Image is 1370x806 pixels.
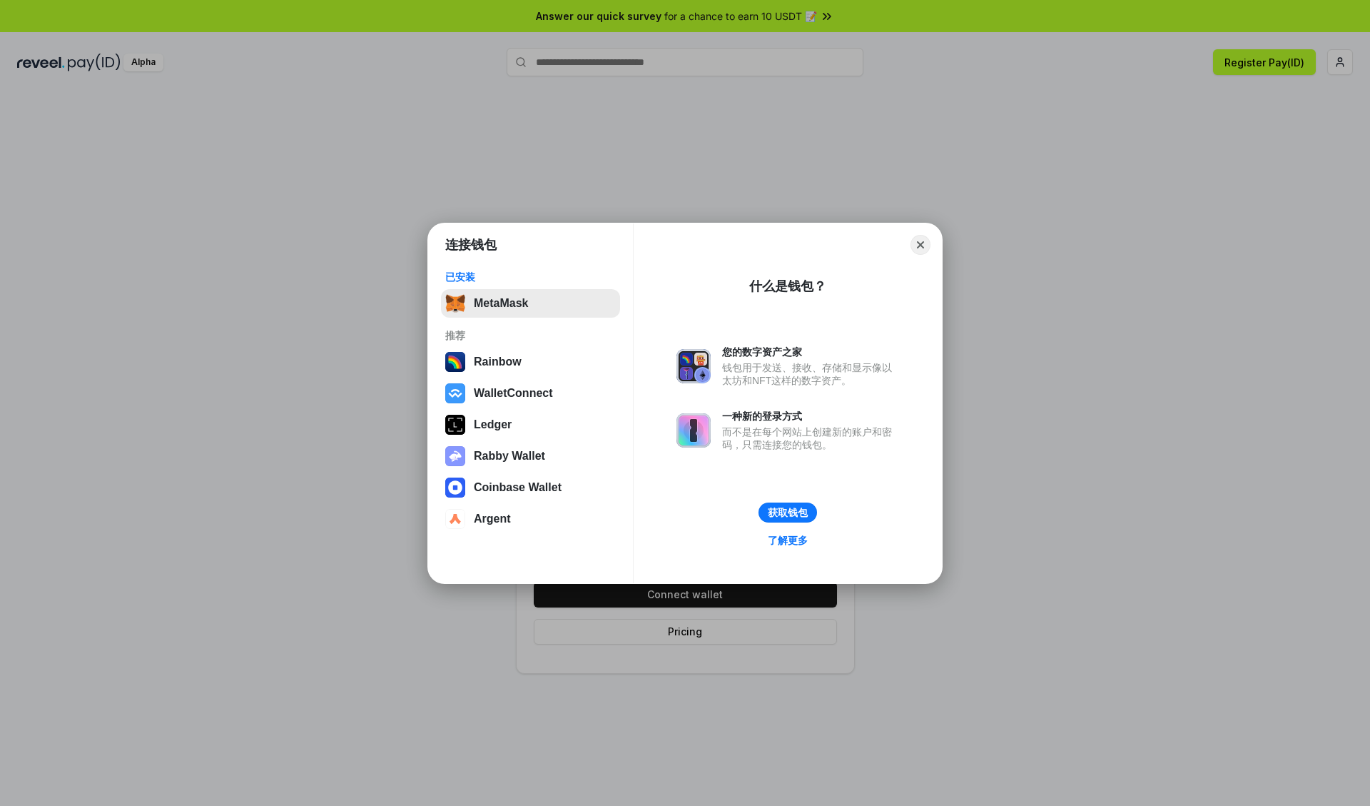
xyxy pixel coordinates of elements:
[722,346,899,358] div: 您的数字资产之家
[474,297,528,310] div: MetaMask
[474,450,545,463] div: Rabby Wallet
[474,387,553,400] div: WalletConnect
[445,478,465,498] img: svg+xml,%3Csvg%20width%3D%2228%22%20height%3D%2228%22%20viewBox%3D%220%200%2028%2028%22%20fill%3D...
[474,418,512,431] div: Ledger
[722,361,899,387] div: 钱包用于发送、接收、存储和显示像以太坊和NFT这样的数字资产。
[441,473,620,502] button: Coinbase Wallet
[445,352,465,372] img: svg+xml,%3Csvg%20width%3D%22120%22%20height%3D%22120%22%20viewBox%3D%220%200%20120%20120%22%20fil...
[441,410,620,439] button: Ledger
[474,356,522,368] div: Rainbow
[445,271,616,283] div: 已安装
[441,348,620,376] button: Rainbow
[445,293,465,313] img: svg+xml,%3Csvg%20fill%3D%22none%22%20height%3D%2233%22%20viewBox%3D%220%200%2035%2033%22%20width%...
[441,505,620,533] button: Argent
[445,509,465,529] img: svg+xml,%3Csvg%20width%3D%2228%22%20height%3D%2228%22%20viewBox%3D%220%200%2028%2028%22%20fill%3D...
[445,446,465,466] img: svg+xml,%3Csvg%20xmlns%3D%22http%3A%2F%2Fwww.w3.org%2F2000%2Fsvg%22%20fill%3D%22none%22%20viewBox...
[445,383,465,403] img: svg+xml,%3Csvg%20width%3D%2228%22%20height%3D%2228%22%20viewBox%3D%220%200%2028%2028%22%20fill%3D...
[676,413,711,448] img: svg+xml,%3Csvg%20xmlns%3D%22http%3A%2F%2Fwww.w3.org%2F2000%2Fsvg%22%20fill%3D%22none%22%20viewBox...
[749,278,826,295] div: 什么是钱包？
[722,410,899,423] div: 一种新的登录方式
[768,506,808,519] div: 获取钱包
[474,481,562,494] div: Coinbase Wallet
[445,415,465,435] img: svg+xml,%3Csvg%20xmlns%3D%22http%3A%2F%2Fwww.w3.org%2F2000%2Fsvg%22%20width%3D%2228%22%20height%3...
[445,329,616,342] div: 推荐
[758,503,817,523] button: 获取钱包
[441,379,620,408] button: WalletConnect
[676,349,711,383] img: svg+xml,%3Csvg%20xmlns%3D%22http%3A%2F%2Fwww.w3.org%2F2000%2Fsvg%22%20fill%3D%22none%22%20viewBox...
[445,236,497,253] h1: 连接钱包
[768,534,808,547] div: 了解更多
[722,425,899,451] div: 而不是在每个网站上创建新的账户和密码，只需连接您的钱包。
[910,235,930,255] button: Close
[759,531,816,550] a: 了解更多
[441,289,620,318] button: MetaMask
[474,513,511,525] div: Argent
[441,442,620,470] button: Rabby Wallet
